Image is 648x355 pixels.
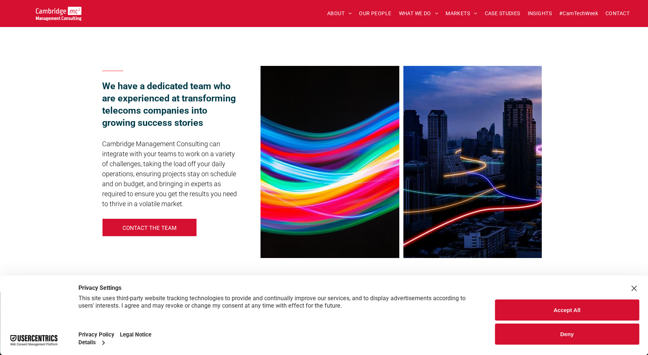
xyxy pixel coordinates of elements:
a: INSIGHTS [524,8,555,19]
a: MARKETS [442,8,481,19]
a: WHAT WE DO [395,8,442,19]
p: CONTACT THE TEAM [122,225,177,231]
a: CASE STUDIES [481,8,524,19]
a: CONTACT [602,8,633,19]
a: HIgh-rise city at dawn with coloured neon lines snaking around the buildings [403,66,542,258]
a: OUR PEOPLE [355,8,395,19]
a: Close-up of rainbow coloured light waves [261,66,399,258]
a: #CamTechWeek [555,8,602,19]
span: We have a dedicated team who are experienced at transforming telecoms companies into growing succ... [102,81,236,128]
img: Cambridge MC Logo [36,7,81,21]
a: CONTACT THE TEAM [102,218,197,237]
a: ABOUT [323,8,356,19]
span: Cambridge Management Consulting can integrate with your teams to work on a variety of challenges,... [102,140,237,208]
